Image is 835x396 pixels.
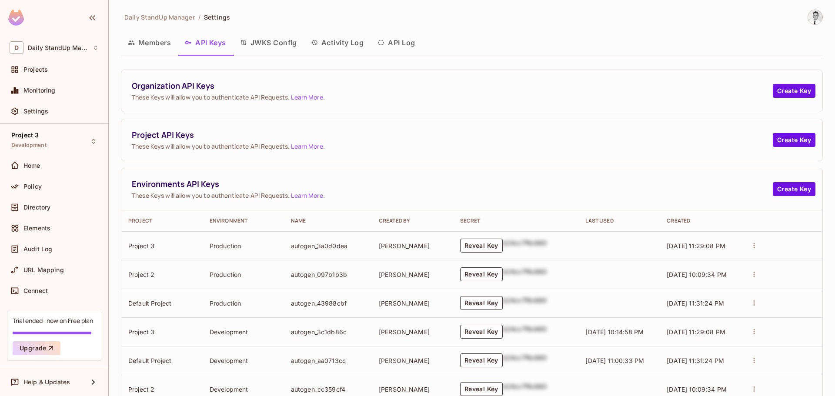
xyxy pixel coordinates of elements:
td: Production [203,231,284,260]
button: actions [748,268,760,280]
td: autogen_aa0713cc [284,346,372,375]
button: actions [748,240,760,252]
span: Organization API Keys [132,80,773,91]
img: Goran Jovanovic [808,10,822,24]
span: Projects [23,66,48,73]
div: b24cc7f8c660 [503,325,547,339]
span: Development [11,142,47,149]
div: b24cc7f8c660 [503,239,547,253]
td: autogen_43988cbf [284,289,372,317]
span: Project API Keys [132,130,773,140]
button: Reveal Key [460,353,503,367]
span: Settings [204,13,230,21]
button: Create Key [773,182,815,196]
td: Project 3 [121,317,203,346]
td: Production [203,260,284,289]
td: Production [203,289,284,317]
span: [DATE] 11:29:08 PM [667,242,725,250]
span: Directory [23,204,50,211]
button: Reveal Key [460,267,503,281]
span: [DATE] 10:09:34 PM [667,386,727,393]
button: API Log [371,32,422,53]
span: Policy [23,183,42,190]
button: Reveal Key [460,296,503,310]
span: These Keys will allow you to authenticate API Requests. . [132,191,773,200]
button: Reveal Key [460,382,503,396]
span: [DATE] 11:31:24 PM [667,299,724,307]
div: b24cc7f8c660 [503,296,547,310]
div: Last Used [585,217,653,224]
span: Connect [23,287,48,294]
span: Workspace: Daily StandUp Manager [28,44,88,51]
span: Help & Updates [23,379,70,386]
span: Project 3 [11,132,39,139]
button: Reveal Key [460,239,503,253]
span: URL Mapping [23,266,64,273]
button: Reveal Key [460,325,503,339]
div: Created [667,217,734,224]
td: [PERSON_NAME] [372,317,453,346]
span: Audit Log [23,246,52,253]
button: actions [748,326,760,338]
button: Activity Log [304,32,371,53]
button: actions [748,383,760,395]
span: [DATE] 11:29:08 PM [667,328,725,336]
span: D [10,41,23,54]
td: Project 3 [121,231,203,260]
span: [DATE] 11:31:24 PM [667,357,724,364]
span: Elements [23,225,50,232]
button: JWKS Config [233,32,304,53]
td: autogen_3c1db86c [284,317,372,346]
td: Development [203,346,284,375]
span: [DATE] 10:14:58 PM [585,328,644,336]
td: autogen_3a0d0dea [284,231,372,260]
span: These Keys will allow you to authenticate API Requests. . [132,142,773,150]
a: Learn More [291,142,323,150]
div: b24cc7f8c660 [503,267,547,281]
button: Members [121,32,178,53]
div: Secret [460,217,572,224]
span: Home [23,162,40,169]
span: Settings [23,108,48,115]
a: Learn More [291,191,323,200]
a: Learn More [291,93,323,101]
button: actions [748,354,760,366]
button: API Keys [178,32,233,53]
button: Create Key [773,84,815,98]
td: autogen_097b1b3b [284,260,372,289]
div: Environment [210,217,277,224]
button: Upgrade [13,341,60,355]
div: b24cc7f8c660 [503,382,547,396]
span: [DATE] 10:09:34 PM [667,271,727,278]
td: Project 2 [121,260,203,289]
div: Created By [379,217,446,224]
span: Daily StandUp Manager [124,13,195,21]
button: actions [748,297,760,309]
span: [DATE] 11:00:33 PM [585,357,644,364]
td: [PERSON_NAME] [372,231,453,260]
td: [PERSON_NAME] [372,346,453,375]
li: / [198,13,200,21]
div: b24cc7f8c660 [503,353,547,367]
img: SReyMgAAAABJRU5ErkJggg== [8,10,24,26]
span: These Keys will allow you to authenticate API Requests. . [132,93,773,101]
td: Default Project [121,346,203,375]
div: Name [291,217,365,224]
button: Create Key [773,133,815,147]
div: Trial ended- now on Free plan [13,316,93,325]
span: Monitoring [23,87,56,94]
td: [PERSON_NAME] [372,289,453,317]
span: Environments API Keys [132,179,773,190]
td: [PERSON_NAME] [372,260,453,289]
div: Project [128,217,196,224]
td: Default Project [121,289,203,317]
td: Development [203,317,284,346]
